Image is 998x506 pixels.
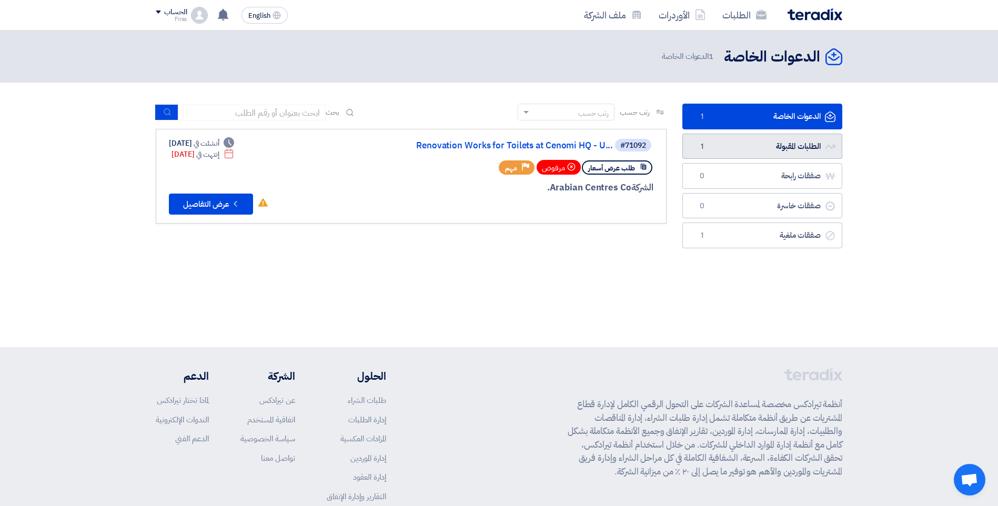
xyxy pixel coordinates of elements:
[788,8,842,21] img: Teradix logo
[724,47,820,67] h2: الدعوات الخاصة
[682,104,842,129] a: الدعوات الخاصة1
[576,3,650,27] a: ملف الشركة
[247,414,295,426] a: اتفاقية المستخدم
[164,8,187,17] div: الحساب
[954,464,985,495] div: دردشة مفتوحة
[650,3,714,27] a: الأوردرات
[620,142,646,149] div: #71092
[662,50,715,63] span: الدعوات الخاصة
[326,107,339,118] span: بحث
[175,433,209,444] a: الدعم الفني
[682,134,842,159] a: الطلبات المقبولة1
[695,141,708,152] span: 1
[695,230,708,241] span: 1
[178,105,326,120] input: ابحث بعنوان أو رقم الطلب
[156,414,209,426] a: الندوات الإلكترونية
[169,138,234,149] div: [DATE]
[348,394,386,406] a: طلبات الشراء
[709,50,713,62] span: 1
[400,181,653,195] div: Arabian Centres Co.
[402,141,613,150] a: Renovation Works for Toilets at Cenomi HQ - U...
[194,138,219,149] span: أنشئت في
[261,452,295,464] a: تواصل معنا
[588,163,635,173] span: طلب عرض أسعار
[682,193,842,219] a: صفقات خاسرة0
[248,12,270,19] span: English
[156,16,187,22] div: Firas
[620,107,650,118] span: رتب حسب
[568,398,842,478] p: أنظمة تيرادكس مخصصة لمساعدة الشركات على التحول الرقمي الكامل لإدارة قطاع المشتريات عن طريق أنظمة ...
[157,394,209,406] a: لماذا تختار تيرادكس
[682,163,842,189] a: صفقات رابحة0
[169,194,253,215] button: عرض التفاصيل
[340,433,386,444] a: المزادات العكسية
[578,108,609,119] div: رتب حسب
[191,7,208,24] img: profile_test.png
[537,160,581,175] div: مرفوض
[240,433,295,444] a: سياسة الخصوصية
[156,368,209,384] li: الدعم
[259,394,295,406] a: عن تيرادكس
[505,163,517,173] span: مهم
[196,149,219,160] span: إنتهت في
[350,452,386,464] a: إدارة الموردين
[695,201,708,211] span: 0
[631,181,654,194] span: الشركة
[327,368,386,384] li: الحلول
[327,491,386,502] a: التقارير وإدارة الإنفاق
[695,171,708,181] span: 0
[682,222,842,248] a: صفقات ملغية1
[241,7,288,24] button: English
[348,414,386,426] a: إدارة الطلبات
[353,471,386,483] a: إدارة العقود
[695,112,708,122] span: 1
[172,149,234,160] div: [DATE]
[714,3,775,27] a: الطلبات
[240,368,295,384] li: الشركة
